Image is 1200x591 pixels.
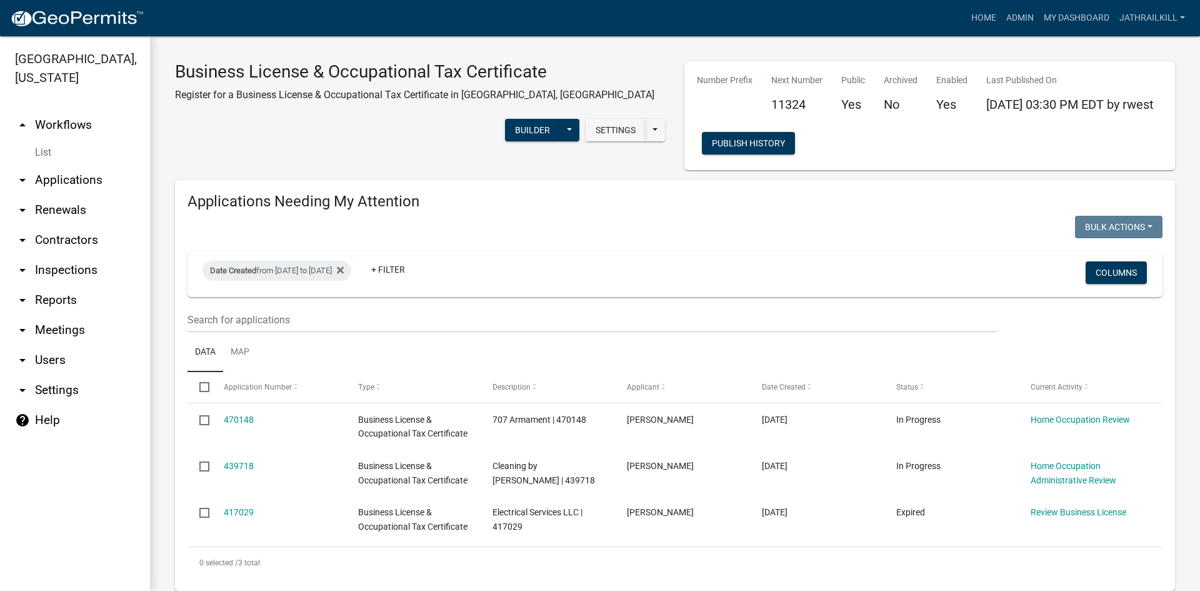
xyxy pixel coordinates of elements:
[224,461,254,471] a: 439718
[15,203,30,218] i: arrow_drop_down
[884,74,917,87] p: Archived
[15,383,30,398] i: arrow_drop_down
[187,372,211,402] datatable-header-cell: Select
[175,88,654,103] p: Register for a Business License & Occupational Tax Certificate in [GEOGRAPHIC_DATA], [GEOGRAPHIC_...
[358,507,467,532] span: Business License & Occupational Tax Certificate
[1031,415,1130,425] a: Home Occupation Review
[15,263,30,278] i: arrow_drop_down
[187,193,1162,211] h4: Applications Needing My Attention
[492,383,531,391] span: Description
[896,415,941,425] span: In Progress
[210,266,256,275] span: Date Created
[202,261,351,281] div: from [DATE] to [DATE]
[762,507,787,517] span: 05/06/2025
[15,293,30,308] i: arrow_drop_down
[175,61,654,83] h3: Business License & Occupational Tax Certificate
[187,333,223,373] a: Data
[762,461,787,471] span: 06/23/2025
[702,132,795,154] button: Publish History
[492,461,595,485] span: Cleaning by Lauren | 439718
[884,97,917,112] h5: No
[358,415,467,439] span: Business License & Occupational Tax Certificate
[224,507,254,517] a: 417029
[896,507,925,517] span: Expired
[884,372,1019,402] datatable-header-cell: Status
[1114,6,1190,30] a: Jathrailkill
[15,118,30,133] i: arrow_drop_up
[1031,383,1082,391] span: Current Activity
[199,558,238,567] span: 0 selected /
[986,74,1154,87] p: Last Published On
[211,372,346,402] datatable-header-cell: Application Number
[358,461,467,485] span: Business License & Occupational Tax Certificate
[936,97,967,112] h5: Yes
[896,461,941,471] span: In Progress
[936,74,967,87] p: Enabled
[492,507,582,532] span: Electrical Services LLC | 417029
[627,461,694,471] span: Lauren Tharpe
[627,383,659,391] span: Applicant
[505,119,560,141] button: Builder
[762,383,806,391] span: Date Created
[841,74,865,87] p: Public
[481,372,615,402] datatable-header-cell: Description
[749,372,884,402] datatable-header-cell: Date Created
[358,383,374,391] span: Type
[966,6,1001,30] a: Home
[1031,507,1126,517] a: Review Business License
[771,97,822,112] h5: 11324
[346,372,481,402] datatable-header-cell: Type
[187,547,1162,578] div: 3 total
[586,119,646,141] button: Settings
[492,415,586,425] span: 707 Armament | 470148
[986,97,1154,112] span: [DATE] 03:30 PM EDT by rwest
[627,507,694,517] span: Bryant
[841,97,865,112] h5: Yes
[1086,261,1147,284] button: Columns
[702,139,795,149] wm-modal-confirm: Workflow Publish History
[361,258,415,281] a: + Filter
[15,353,30,368] i: arrow_drop_down
[15,323,30,338] i: arrow_drop_down
[1039,6,1114,30] a: My Dashboard
[762,415,787,425] span: 08/27/2025
[15,173,30,188] i: arrow_drop_down
[896,383,918,391] span: Status
[627,415,694,425] span: Chris Zolomy
[697,74,752,87] p: Number Prefix
[15,233,30,248] i: arrow_drop_down
[224,415,254,425] a: 470148
[1031,461,1116,485] a: Home Occupation Administrative Review
[771,74,822,87] p: Next Number
[224,383,292,391] span: Application Number
[1075,216,1162,238] button: Bulk Actions
[187,307,997,333] input: Search for applications
[615,372,749,402] datatable-header-cell: Applicant
[1001,6,1039,30] a: Admin
[15,413,30,428] i: help
[1019,372,1153,402] datatable-header-cell: Current Activity
[223,333,257,373] a: Map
